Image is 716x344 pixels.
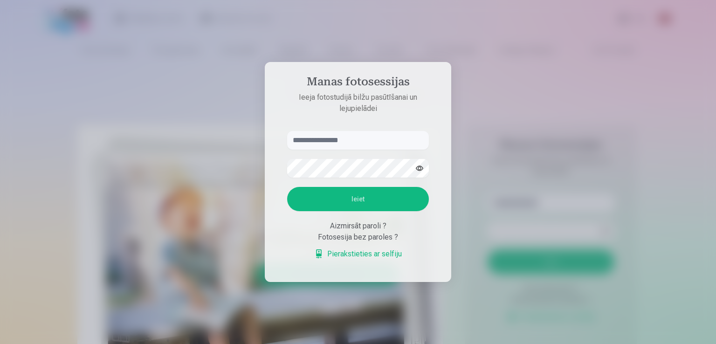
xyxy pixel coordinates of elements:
h4: Manas fotosessijas [278,75,438,92]
p: Ieeja fotostudijā bilžu pasūtīšanai un lejupielādei [278,92,438,114]
button: Ieiet [287,187,429,211]
div: Fotosesija bez paroles ? [287,232,429,243]
a: Pierakstieties ar selfiju [314,248,402,260]
div: Aizmirsāt paroli ? [287,220,429,232]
